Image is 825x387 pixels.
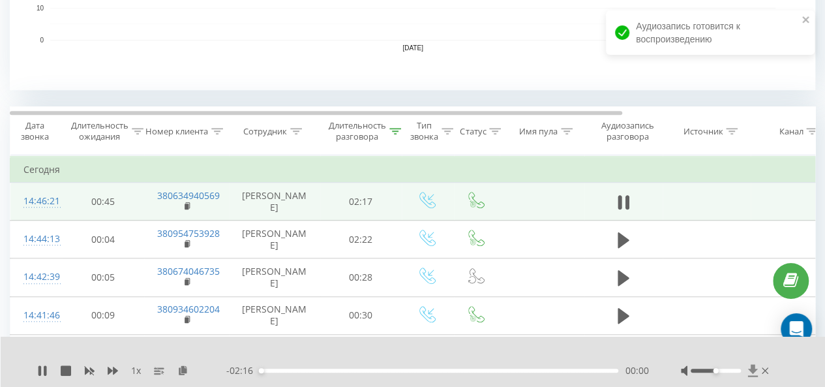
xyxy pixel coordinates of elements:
button: close [802,14,811,27]
div: Тип звонка [410,120,438,142]
text: [DATE] [402,44,423,52]
td: 00:12 [63,334,144,372]
td: 00:05 [63,258,144,296]
span: 1 x [131,364,141,377]
td: 02:22 [320,221,402,258]
div: Статус [460,126,486,137]
td: 00:09 [63,296,144,334]
div: 14:42:39 [23,264,50,290]
a: 380634940569 [157,189,220,202]
div: 14:41:46 [23,303,50,328]
div: Аудиозапись готовится к воспроизведению [606,10,815,55]
div: Accessibility label [713,368,719,373]
td: [PERSON_NAME] [229,334,320,372]
div: Аудиозапись разговора [595,120,659,142]
td: [PERSON_NAME] [229,221,320,258]
div: Имя пула [519,126,558,137]
div: 14:44:13 [23,226,50,252]
a: 380954753928 [157,227,220,240]
td: [PERSON_NAME] [229,296,320,334]
a: 380934602204 [157,303,220,315]
text: 10 [37,5,44,12]
td: [PERSON_NAME] [229,258,320,296]
div: Дата звонка [10,120,59,142]
td: 00:45 [63,183,144,221]
a: 380674046735 [157,265,220,277]
div: Длительность ожидания [71,120,128,142]
div: 14:46:21 [23,189,50,214]
td: 02:17 [320,183,402,221]
td: 00:04 [63,221,144,258]
text: 0 [40,37,44,44]
td: 00:30 [320,296,402,334]
div: Длительность разговора [329,120,386,142]
td: 01:02 [320,334,402,372]
div: Сотрудник [243,126,287,137]
td: [PERSON_NAME] [229,183,320,221]
div: Accessibility label [259,368,264,373]
div: Номер клиента [145,126,208,137]
span: 00:00 [625,364,648,377]
span: - 02:16 [226,364,260,377]
div: Источник [683,126,723,137]
td: 00:28 [320,258,402,296]
div: Open Intercom Messenger [781,313,812,345]
div: Канал [779,126,803,137]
